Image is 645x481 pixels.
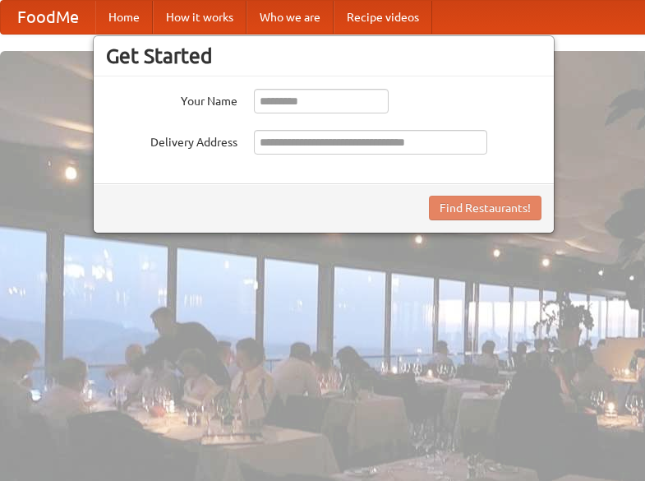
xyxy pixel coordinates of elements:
[106,44,541,68] h3: Get Started
[1,1,95,34] a: FoodMe
[334,1,432,34] a: Recipe videos
[429,196,541,220] button: Find Restaurants!
[246,1,334,34] a: Who we are
[106,89,237,109] label: Your Name
[106,130,237,150] label: Delivery Address
[153,1,246,34] a: How it works
[95,1,153,34] a: Home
